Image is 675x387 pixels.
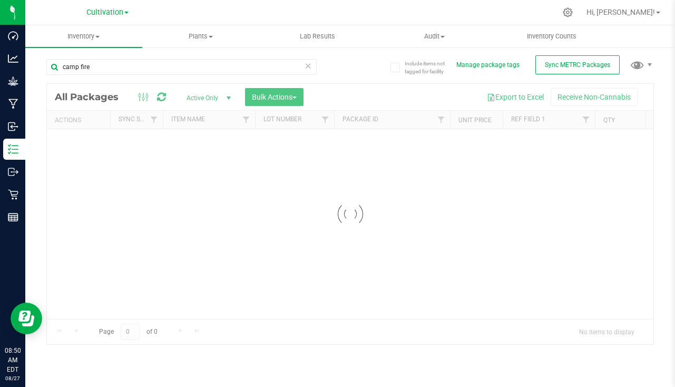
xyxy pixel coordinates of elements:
button: Manage package tags [456,61,520,70]
span: Sync METRC Packages [545,61,610,69]
span: Plants [143,32,259,41]
a: Lab Results [259,25,376,47]
span: Inventory Counts [513,32,591,41]
inline-svg: Inventory [8,144,18,154]
a: Inventory Counts [493,25,610,47]
span: Include items not tagged for facility [405,60,457,75]
a: Inventory [25,25,142,47]
span: Inventory [25,32,142,41]
inline-svg: Retail [8,189,18,200]
p: 08:50 AM EDT [5,346,21,374]
inline-svg: Outbound [8,167,18,177]
input: Search Package ID, Item Name, SKU, Lot or Part Number... [46,59,317,75]
iframe: Resource center [11,303,42,334]
span: Lab Results [286,32,349,41]
inline-svg: Manufacturing [8,99,18,109]
span: Hi, [PERSON_NAME]! [586,8,655,16]
a: Audit [376,25,493,47]
inline-svg: Analytics [8,53,18,64]
span: Cultivation [86,8,123,17]
span: Clear [305,59,312,73]
inline-svg: Grow [8,76,18,86]
a: Plants [142,25,259,47]
inline-svg: Reports [8,212,18,222]
p: 08/27 [5,374,21,382]
div: Manage settings [561,7,574,17]
inline-svg: Dashboard [8,31,18,41]
button: Sync METRC Packages [535,55,620,74]
inline-svg: Inbound [8,121,18,132]
span: Audit [377,32,493,41]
